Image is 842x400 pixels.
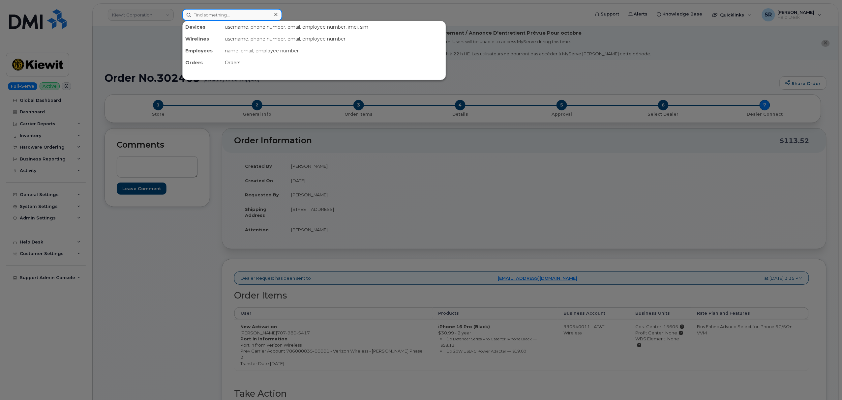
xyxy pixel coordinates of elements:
iframe: Messenger Launcher [813,371,837,395]
div: name, email, employee number [222,45,446,57]
div: Orders [222,57,446,69]
div: Devices [183,21,222,33]
div: Orders [183,57,222,69]
div: username, phone number, email, employee number, imei, sim [222,21,446,33]
div: Employees [183,45,222,57]
div: username, phone number, email, employee number [222,33,446,45]
div: Wirelines [183,33,222,45]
